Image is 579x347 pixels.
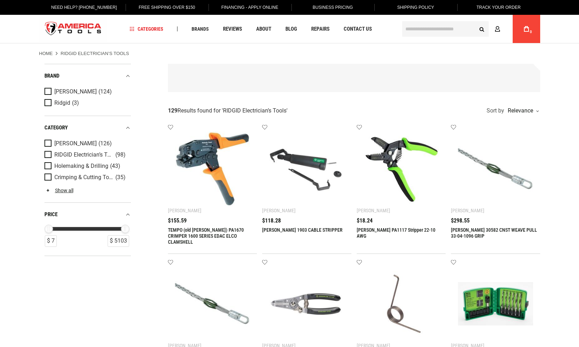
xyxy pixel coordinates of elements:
[506,108,538,114] div: Relevance
[475,22,489,36] button: Search
[44,173,129,181] a: Crimping & Cutting Tools (35)
[451,227,537,239] a: [PERSON_NAME] 30582 CNST WEAVE PULL 33-04-1096 GRIP
[223,107,287,114] span: RIDGID Electrician’s Tools
[311,26,330,32] span: Repairs
[44,123,131,133] div: category
[364,266,439,341] img: Greenlee 24491 Spring-Torsion, .577 X .601 X .250, 1800, 1-Pack
[39,16,108,42] img: America Tools
[168,107,177,114] strong: 129
[262,227,343,233] a: [PERSON_NAME] 1903 CABLE STRIPPER
[168,227,244,245] a: TEMPO (old [PERSON_NAME]) PA1670 CRIMPER 1600 SERIES EDAC ELCO CLAMSHELL
[364,132,439,207] img: Greenlee PA1117 Stripper 22-10 AWG
[269,266,344,341] img: GREENLEE 1917-SS Stainless Wire Stripper / Cutter
[54,163,108,169] span: Holemaking & Drilling
[115,152,126,158] span: (98)
[44,99,129,107] a: Ridgid (3)
[220,24,245,34] a: Reviews
[44,88,129,96] a: [PERSON_NAME] (124)
[357,227,435,239] a: [PERSON_NAME] PA1117 Stripper 22-10 AWG
[530,30,532,34] span: 0
[129,26,163,31] span: Categories
[44,188,73,193] a: Show all
[54,152,114,158] span: RIDGID Electrician’s Tools
[340,24,375,34] a: Contact Us
[39,50,53,57] a: Home
[262,218,281,224] span: $118.28
[39,16,108,42] a: store logo
[54,100,70,106] span: Ridgid
[175,132,250,207] img: TEMPO (old Greenlee) PA1670 CRIMPER 1600 SERIES EDAC ELCO CLAMSHELL
[269,132,344,207] img: GREENLEE 1903 CABLE STRIPPER
[357,208,390,213] div: [PERSON_NAME]
[344,26,372,32] span: Contact Us
[451,208,484,213] div: [PERSON_NAME]
[223,26,242,32] span: Reviews
[54,89,97,95] span: [PERSON_NAME]
[458,132,533,207] img: GREENLEE 30582 CNST WEAVE PULL 33-04-1096 GRIP
[357,218,373,224] span: $18.24
[253,24,275,34] a: About
[397,5,434,10] span: Shipping Policy
[45,235,57,247] div: $ 7
[44,71,131,81] div: Brand
[458,266,533,341] img: GREENLEE LDTAPKIT EXTENDED DTAP KIT
[44,162,129,170] a: Holemaking & Drilling (43)
[44,140,129,147] a: [PERSON_NAME] (126)
[192,26,209,31] span: Brands
[61,51,129,56] strong: RIDGID Electrician’s Tools
[175,266,250,341] img: GREENLEE 30568 CNST WEAVE PULL 33-04-1087 GRIP
[282,24,300,34] a: Blog
[285,26,297,32] span: Blog
[168,107,288,115] div: Results found for ' '
[98,89,112,95] span: (124)
[110,163,120,169] span: (43)
[188,24,212,34] a: Brands
[262,208,296,213] div: [PERSON_NAME]
[168,218,187,224] span: $155.59
[44,64,131,256] div: Product Filters
[168,208,201,213] div: [PERSON_NAME]
[72,100,79,106] span: (3)
[98,141,112,147] span: (126)
[54,174,114,181] span: Crimping & Cutting Tools
[256,26,271,32] span: About
[44,210,131,219] div: price
[520,15,533,43] a: 0
[451,218,470,224] span: $298.55
[108,235,129,247] div: $ 5103
[126,24,167,34] a: Categories
[115,175,126,181] span: (35)
[308,24,333,34] a: Repairs
[54,140,97,147] span: [PERSON_NAME]
[487,108,504,114] span: Sort by
[44,151,129,159] a: RIDGID Electrician’s Tools (98)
